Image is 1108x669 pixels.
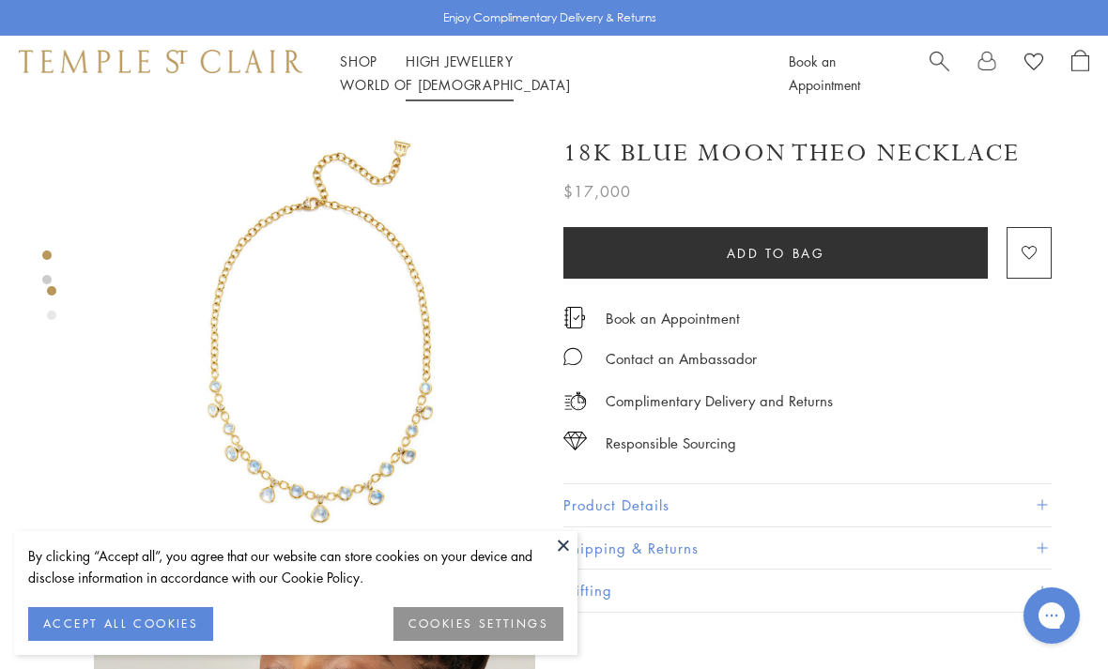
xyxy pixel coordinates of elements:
[47,281,56,335] div: Product gallery navigation
[789,52,860,94] a: Book an Appointment
[563,227,988,279] button: Add to bag
[1014,581,1089,650] iframe: Gorgias live chat messenger
[563,137,1020,170] h1: 18K Blue Moon Theo Necklace
[727,243,825,264] span: Add to bag
[443,8,656,27] p: Enjoy Complimentary Delivery & Returns
[563,179,631,204] span: $17,000
[930,50,949,97] a: Search
[340,52,377,70] a: ShopShop
[1024,50,1043,78] a: View Wishlist
[563,432,587,450] img: icon_sourcing.svg
[563,307,586,328] img: icon_appointment.svg
[406,52,514,70] a: High JewelleryHigh Jewellery
[606,347,757,371] div: Contact an Ambassador
[340,50,746,97] nav: Main navigation
[1071,50,1089,97] a: Open Shopping Bag
[340,75,570,94] a: World of [DEMOGRAPHIC_DATA]World of [DEMOGRAPHIC_DATA]
[563,347,582,366] img: MessageIcon-01_2.svg
[606,389,833,413] p: Complimentary Delivery and Returns
[563,484,1052,526] button: Product Details
[393,607,563,641] button: COOKIES SETTINGS
[19,50,302,72] img: Temple St. Clair
[563,527,1052,570] button: Shipping & Returns
[563,570,1052,612] button: Gifting
[94,111,535,552] img: 18K Blue Moon Theo Necklace
[28,607,213,641] button: ACCEPT ALL COOKIES
[606,432,736,455] div: Responsible Sourcing
[28,545,563,588] div: By clicking “Accept all”, you agree that our website can store cookies on your device and disclos...
[606,308,740,328] a: Book an Appointment
[563,389,587,413] img: icon_delivery.svg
